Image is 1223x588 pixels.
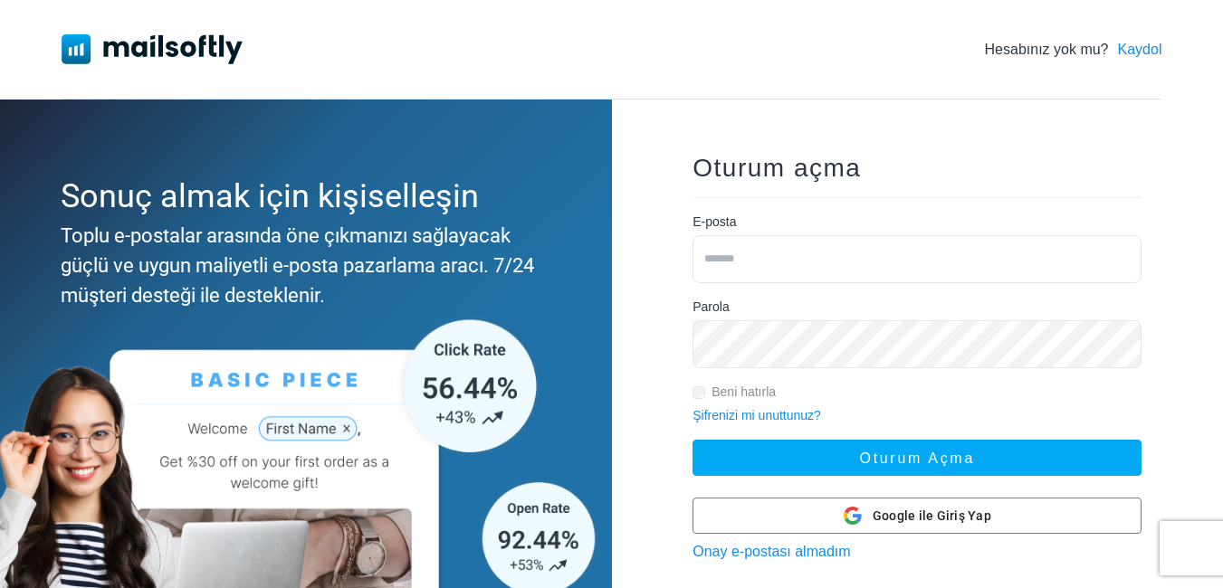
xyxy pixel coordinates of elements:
[693,154,861,182] span: Oturum açma
[985,39,1109,61] font: Hesabınız yok mu?
[712,383,776,402] label: Beni hatırla
[873,507,991,526] span: Google ile Giriş Yap
[693,440,1142,476] button: Oturum açma
[1118,39,1162,61] a: Kaydol
[693,544,850,559] a: Onay e-postası almadım
[62,34,243,63] img: Posta yumuşaklığı
[693,213,736,232] label: E-posta
[693,408,821,422] a: Şifrenizi mi unuttunuz?
[693,298,729,317] label: Parola
[693,498,1142,534] button: Google ile Giriş Yap
[61,172,542,221] div: Sonuç almak için kişiselleşin
[61,221,542,310] div: Toplu e-postalar arasında öne çıkmanızı sağlayacak güçlü ve uygun maliyetli e-posta pazarlama ara...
